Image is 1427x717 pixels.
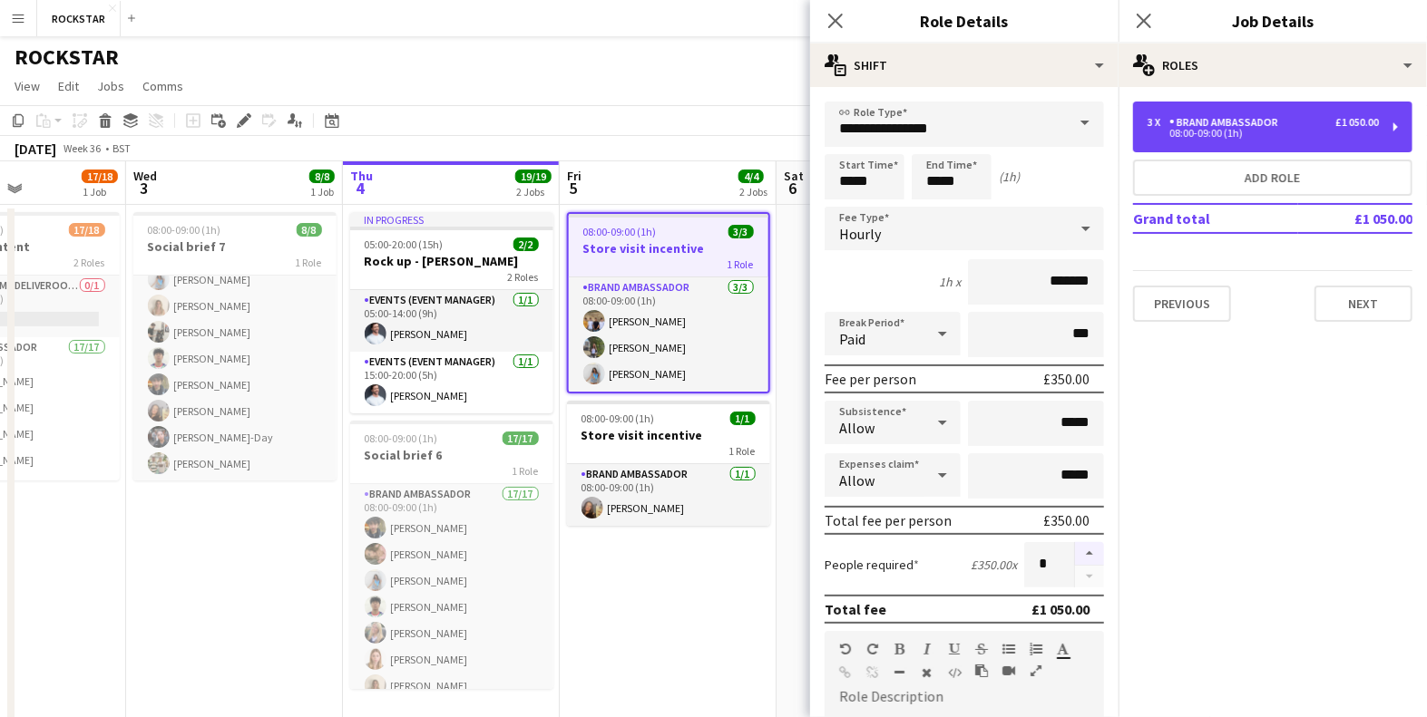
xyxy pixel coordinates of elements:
span: 05:00-20:00 (15h) [365,237,444,251]
button: Horizontal Line [894,665,906,680]
label: People required [825,557,919,573]
app-job-card: 08:00-09:00 (1h)8/8Social brief 71 RoleBrand Ambassador8/808:00-09:00 (1h)[PERSON_NAME][PERSON_NA... [133,212,337,480]
span: 17/18 [69,223,105,237]
span: 3/3 [728,225,754,238]
div: Total fee [825,600,886,618]
div: Fee per person [825,370,916,388]
span: Fri [567,168,582,184]
span: View [15,78,40,94]
span: 6 [781,178,804,199]
span: 8/8 [309,170,335,183]
button: Next [1315,286,1412,322]
span: 19/19 [515,170,552,183]
span: Allow [839,419,875,437]
span: 08:00-09:00 (1h) [582,412,655,425]
span: Week 36 [60,141,105,155]
div: 08:00-09:00 (1h) [1148,129,1379,138]
button: Clear Formatting [921,665,933,680]
button: Text Color [1057,642,1070,656]
app-card-role: Brand Ambassador8/808:00-09:00 (1h)[PERSON_NAME][PERSON_NAME][PERSON_NAME][PERSON_NAME][PERSON_NA... [133,236,337,481]
td: Grand total [1133,204,1298,233]
span: Sat [784,168,804,184]
div: £1 050.00 [1031,600,1090,618]
h3: Rock up - [PERSON_NAME] [350,253,553,269]
div: BST [112,141,131,155]
button: Paste as plain text [975,664,988,678]
div: £350.00 [1043,511,1090,529]
a: Edit [51,74,86,98]
span: 3 [131,178,157,199]
div: Total fee per person [825,511,952,529]
span: Hourly [839,225,881,243]
app-card-role: Brand Ambassador1/108:00-09:00 (1h)[PERSON_NAME] [567,464,770,526]
span: Paid [839,330,865,348]
app-card-role: Events (Event Manager)1/105:00-14:00 (9h)[PERSON_NAME] [350,290,553,352]
app-card-role: Brand Ambassador3/308:00-09:00 (1h)[PERSON_NAME][PERSON_NAME][PERSON_NAME] [569,277,768,392]
span: 17/18 [82,170,118,183]
span: 2/2 [513,237,539,251]
div: £350.00 x [971,557,1017,573]
app-job-card: 08:00-09:00 (1h)3/3Store visit incentive1 RoleBrand Ambassador3/308:00-09:00 (1h)[PERSON_NAME][PE... [567,212,770,393]
app-job-card: 08:00-09:00 (1h)1/1Store visit incentive1 RoleBrand Ambassador1/108:00-09:00 (1h)[PERSON_NAME] [567,401,770,526]
button: Undo [839,642,852,656]
button: Insert video [1002,664,1015,678]
span: Edit [58,78,79,94]
span: 5 [564,178,582,199]
div: 1 Job [83,185,117,199]
a: Comms [135,74,191,98]
a: View [7,74,47,98]
div: In progress [350,212,553,227]
span: 1 Role [296,256,322,269]
div: £1 050.00 [1335,116,1379,129]
span: 2 Roles [508,270,539,284]
span: 1 Role [513,464,539,478]
span: 8/8 [297,223,322,237]
button: Italic [921,642,933,656]
div: Roles [1119,44,1427,87]
button: Increase [1075,542,1104,566]
span: 1 Role [728,257,754,271]
span: 08:00-09:00 (1h) [583,225,657,238]
app-card-role: Events (Event Manager)1/115:00-20:00 (5h)[PERSON_NAME] [350,352,553,413]
span: Allow [839,471,875,489]
div: 1h x [939,274,961,290]
div: £350.00 [1043,370,1090,388]
div: (1h) [999,169,1020,185]
button: Unordered List [1002,642,1015,656]
span: 4 [347,178,373,199]
span: 2 Roles [74,256,105,269]
span: 08:00-09:00 (1h) [365,431,438,445]
button: Previous [1133,286,1231,322]
div: 2 Jobs [516,185,551,199]
button: HTML Code [948,665,961,680]
div: [DATE] [15,140,56,158]
div: 2 Jobs [739,185,767,199]
span: 17/17 [503,431,539,445]
button: Add role [1133,160,1412,196]
div: Shift [810,44,1119,87]
h1: ROCKSTAR [15,44,119,71]
span: 4/4 [738,170,764,183]
span: Thu [350,168,373,184]
h3: Store visit incentive [569,240,768,257]
div: 1 Job [310,185,334,199]
span: Comms [142,78,183,94]
span: Jobs [97,78,124,94]
h3: Store visit incentive [567,427,770,443]
button: Redo [866,642,879,656]
app-job-card: In progress05:00-20:00 (15h)2/2Rock up - [PERSON_NAME]2 RolesEvents (Event Manager)1/105:00-14:00... [350,212,553,413]
button: ROCKSTAR [37,1,121,36]
a: Jobs [90,74,132,98]
span: 08:00-09:00 (1h) [148,223,221,237]
app-job-card: 08:00-09:00 (1h)17/17Social brief 61 RoleBrand Ambassador17/1708:00-09:00 (1h)[PERSON_NAME][PERSO... [350,421,553,689]
button: Ordered List [1030,642,1042,656]
h3: Social brief 6 [350,447,553,463]
span: 1/1 [730,412,756,425]
button: Underline [948,642,961,656]
td: £1 050.00 [1298,204,1412,233]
